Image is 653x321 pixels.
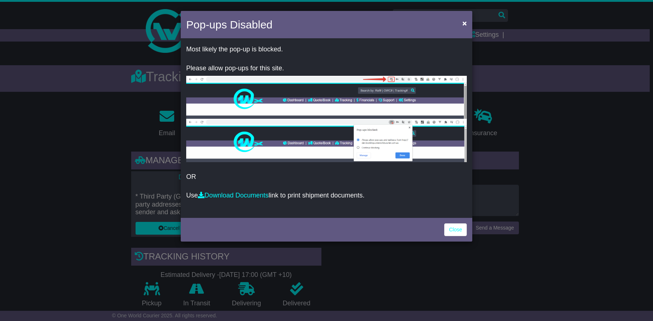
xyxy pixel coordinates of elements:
[186,46,467,54] p: Most likely the pop-up is blocked.
[459,16,470,31] button: Close
[462,19,467,27] span: ×
[181,40,472,216] div: OR
[186,16,273,33] h4: Pop-ups Disabled
[198,192,269,199] a: Download Documents
[186,64,467,73] p: Please allow pop-ups for this site.
[186,192,467,200] p: Use link to print shipment documents.
[186,119,467,162] img: allow-popup-2.png
[444,223,467,236] a: Close
[186,76,467,119] img: allow-popup-1.png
